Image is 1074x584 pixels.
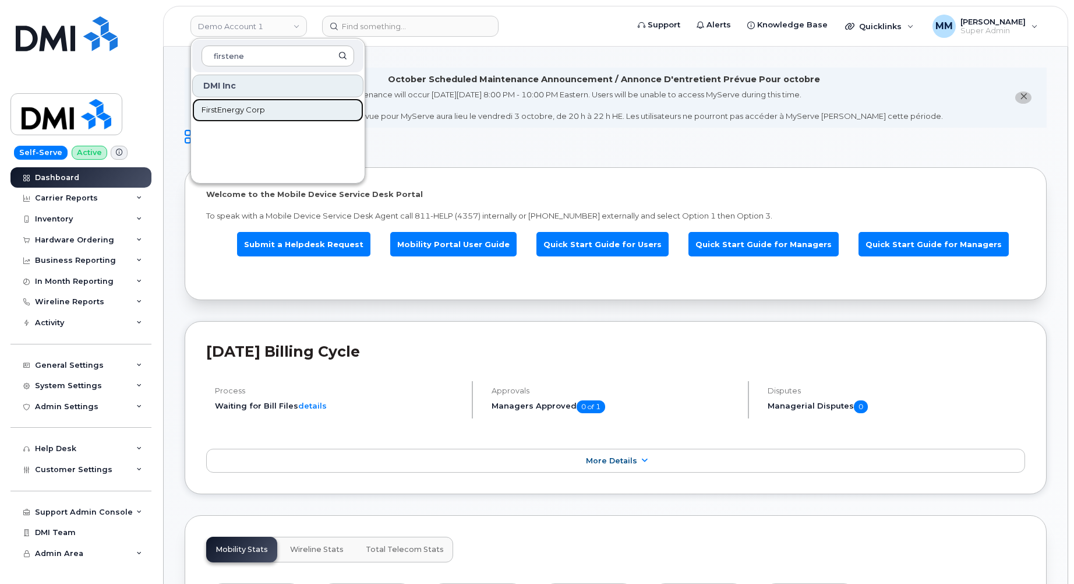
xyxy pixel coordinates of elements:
a: Quick Start Guide for Managers [688,232,839,257]
span: Total Telecom Stats [366,545,444,554]
h4: Approvals [492,386,739,395]
a: FirstEnergy Corp [192,98,363,122]
input: Search [202,45,354,66]
a: details [298,401,327,410]
span: FirstEnergy Corp [202,104,265,116]
li: Waiting for Bill Files [215,400,462,411]
a: Mobility Portal User Guide [390,232,517,257]
h4: Disputes [768,386,1025,395]
div: MyServe scheduled maintenance will occur [DATE][DATE] 8:00 PM - 10:00 PM Eastern. Users will be u... [264,89,943,122]
h4: Process [215,386,462,395]
h5: Managers Approved [492,400,739,413]
span: 0 of 1 [577,400,605,413]
span: More Details [586,456,637,465]
h2: [DATE] Billing Cycle [206,343,1025,360]
a: Submit a Helpdesk Request [237,232,370,257]
h5: Managerial Disputes [768,400,1025,413]
button: close notification [1015,92,1031,104]
a: Quick Start Guide for Managers [859,232,1009,257]
p: Welcome to the Mobile Device Service Desk Portal [206,189,1025,200]
div: DMI Inc [192,75,363,97]
span: Wireline Stats [290,545,344,554]
div: October Scheduled Maintenance Announcement / Annonce D'entretient Prévue Pour octobre [388,73,820,86]
p: To speak with a Mobile Device Service Desk Agent call 811-HELP (4357) internally or [PHONE_NUMBER... [206,210,1025,221]
a: Quick Start Guide for Users [536,232,669,257]
span: 0 [854,400,868,413]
